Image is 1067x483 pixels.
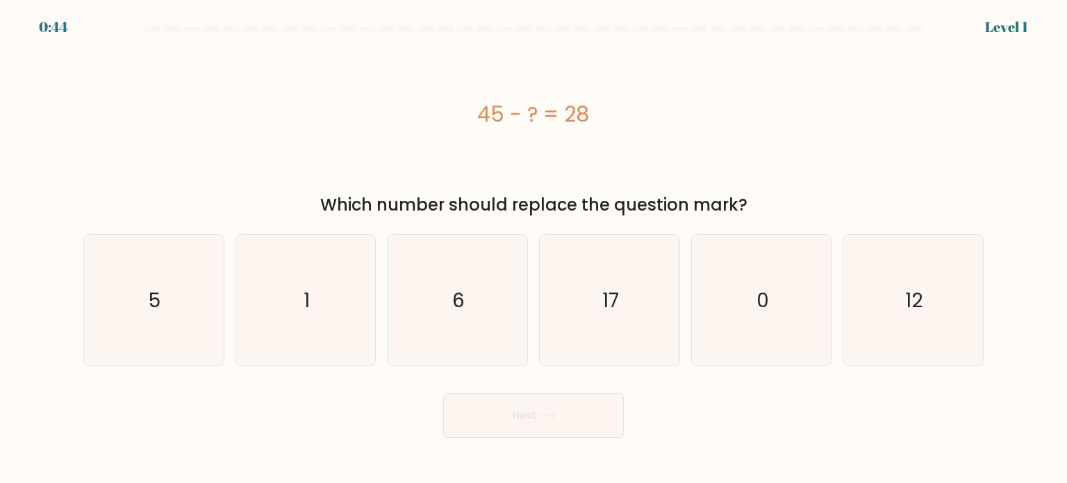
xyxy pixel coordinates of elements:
[985,17,1028,38] div: Level 1
[39,17,68,38] div: 0:44
[906,286,923,313] text: 12
[602,286,619,313] text: 17
[149,286,161,313] text: 5
[756,286,769,313] text: 0
[443,393,624,438] button: Next
[304,286,310,313] text: 1
[83,99,984,130] div: 45 - ? = 28
[92,193,975,218] div: Which number should replace the question mark?
[453,286,465,313] text: 6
